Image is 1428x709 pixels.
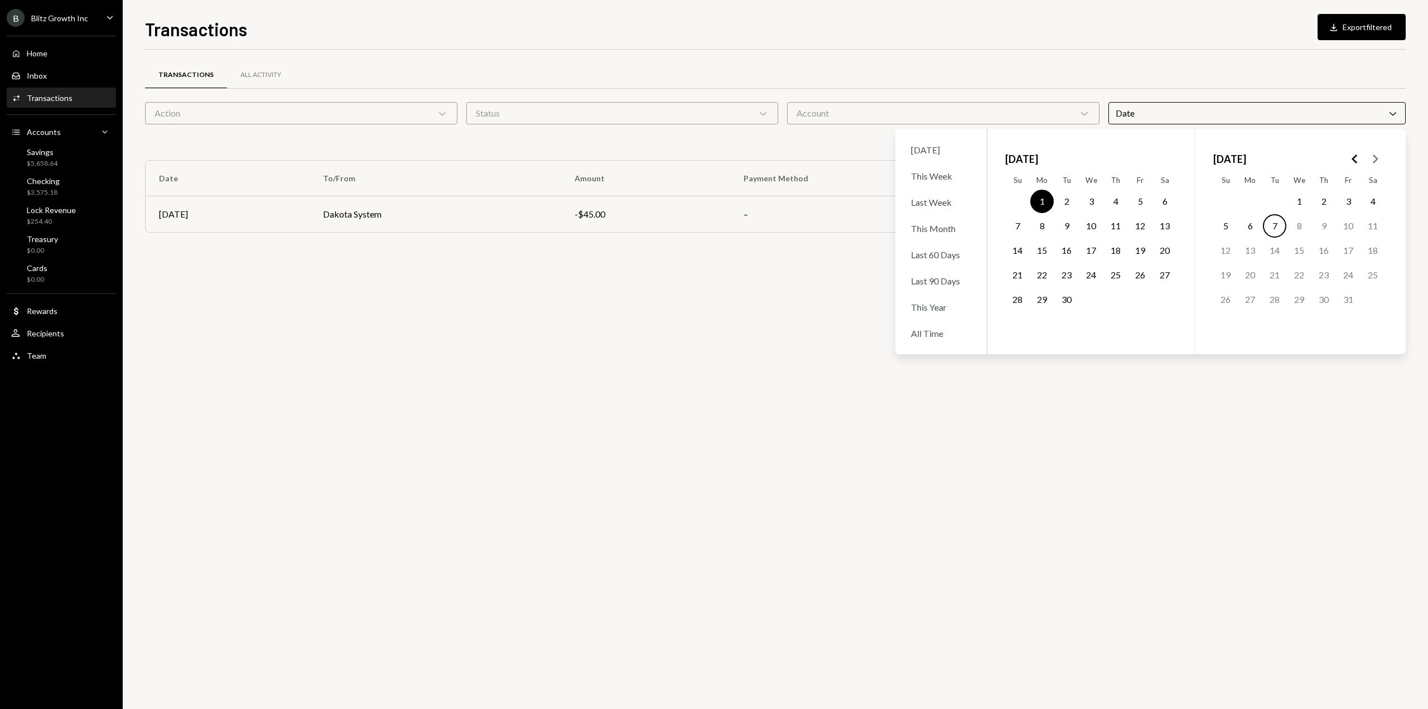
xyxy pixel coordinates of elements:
[1287,288,1311,311] button: Wednesday, October 29th, 2025
[1318,14,1406,40] button: Exportfiltered
[1287,190,1311,213] button: Wednesday, October 1st, 2025
[1005,171,1177,336] table: September 2025
[904,243,978,267] div: Last 60 Days
[1361,263,1384,287] button: Saturday, October 25th, 2025
[7,43,116,63] a: Home
[1287,214,1311,238] button: Wednesday, October 8th, 2025
[7,323,116,343] a: Recipients
[1079,171,1103,189] th: Wednesday
[1055,214,1078,238] button: Tuesday, September 9th, 2025
[159,208,296,221] div: [DATE]
[1079,239,1103,262] button: Wednesday, September 17th, 2025
[1128,214,1152,238] button: Friday, September 12th, 2025
[27,205,76,215] div: Lock Revenue
[227,61,295,89] a: All Activity
[1214,239,1237,262] button: Sunday, October 12th, 2025
[1312,190,1335,213] button: Thursday, October 2nd, 2025
[7,122,116,142] a: Accounts
[1128,190,1152,213] button: Friday, September 5th, 2025
[7,173,116,200] a: Checking$3,575.18
[1263,263,1286,287] button: Tuesday, October 21st, 2025
[730,196,1000,232] td: –
[1030,190,1054,213] button: Monday, September 1st, 2025, selected
[561,161,730,196] th: Amount
[1312,263,1335,287] button: Thursday, October 23rd, 2025
[1361,171,1385,189] th: Saturday
[1312,239,1335,262] button: Thursday, October 16th, 2025
[787,102,1099,124] div: Account
[7,202,116,229] a: Lock Revenue$254.40
[1030,171,1054,189] th: Monday
[1030,214,1054,238] button: Monday, September 8th, 2025
[7,88,116,108] a: Transactions
[1361,239,1384,262] button: Saturday, October 18th, 2025
[7,65,116,85] a: Inbox
[145,102,457,124] div: Action
[904,295,978,319] div: This Year
[240,70,281,80] div: All Activity
[27,159,57,168] div: $5,658.64
[1128,263,1152,287] button: Friday, September 26th, 2025
[1128,171,1152,189] th: Friday
[1214,288,1237,311] button: Sunday, October 26th, 2025
[904,321,978,345] div: All Time
[27,275,47,284] div: $0.00
[1238,288,1262,311] button: Monday, October 27th, 2025
[1312,288,1335,311] button: Thursday, October 30th, 2025
[27,217,76,226] div: $254.40
[310,196,561,232] td: Dakota System
[1238,171,1262,189] th: Monday
[1054,171,1079,189] th: Tuesday
[1104,190,1127,213] button: Thursday, September 4th, 2025
[145,61,227,89] a: Transactions
[1005,147,1038,171] span: [DATE]
[27,71,47,80] div: Inbox
[1006,288,1029,311] button: Sunday, September 28th, 2025
[31,13,88,23] div: Blitz Growth Inc
[27,234,58,244] div: Treasury
[730,161,1000,196] th: Payment Method
[904,138,978,162] div: [DATE]
[1213,147,1246,171] span: [DATE]
[7,231,116,258] a: Treasury$0.00
[1287,239,1311,262] button: Wednesday, October 15th, 2025
[466,102,779,124] div: Status
[1104,214,1127,238] button: Thursday, September 11th, 2025
[1263,288,1286,311] button: Tuesday, October 28th, 2025
[27,188,60,197] div: $3,575.18
[1055,190,1078,213] button: Tuesday, September 2nd, 2025
[27,246,58,255] div: $0.00
[1079,263,1103,287] button: Wednesday, September 24th, 2025
[145,18,247,40] h1: Transactions
[1238,239,1262,262] button: Monday, October 13th, 2025
[1337,288,1360,311] button: Friday, October 31st, 2025
[1337,214,1360,238] button: Friday, October 10th, 2025
[27,127,61,137] div: Accounts
[1263,239,1286,262] button: Tuesday, October 14th, 2025
[1079,190,1103,213] button: Wednesday, September 3rd, 2025
[158,70,214,80] div: Transactions
[1337,239,1360,262] button: Friday, October 17th, 2025
[1214,214,1237,238] button: Sunday, October 5th, 2025
[1055,239,1078,262] button: Tuesday, September 16th, 2025
[7,144,116,171] a: Savings$5,658.64
[904,164,978,188] div: This Week
[1108,102,1406,124] div: Date
[1153,190,1176,213] button: Saturday, September 6th, 2025
[7,345,116,365] a: Team
[27,263,47,273] div: Cards
[1104,263,1127,287] button: Thursday, September 25th, 2025
[1006,214,1029,238] button: Sunday, September 7th, 2025
[1238,214,1262,238] button: Monday, October 6th, 2025
[575,208,717,221] div: -$45.00
[1006,263,1029,287] button: Sunday, September 21st, 2025
[27,147,57,157] div: Savings
[1152,171,1177,189] th: Saturday
[1055,263,1078,287] button: Tuesday, September 23rd, 2025
[1153,263,1176,287] button: Saturday, September 27th, 2025
[27,351,46,360] div: Team
[1153,214,1176,238] button: Saturday, September 13th, 2025
[1153,239,1176,262] button: Saturday, September 20th, 2025
[27,49,47,58] div: Home
[1238,263,1262,287] button: Monday, October 20th, 2025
